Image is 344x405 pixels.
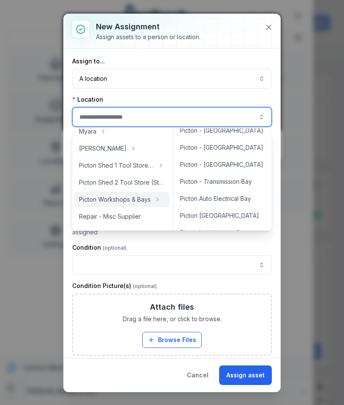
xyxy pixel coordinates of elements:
span: Repair - Prime [79,229,119,238]
span: Drag a file here, or click to browse. [123,315,222,323]
button: Cancel [180,365,216,385]
span: [PERSON_NAME] [79,144,127,153]
span: Repair - Misc Supplier [79,212,141,221]
h3: Attach files [150,301,194,313]
span: Picton Workshops & Bays [79,195,151,204]
label: Location [72,95,103,104]
label: Condition Picture(s) [72,282,157,290]
span: Picton - [GEOGRAPHIC_DATA] [180,143,263,152]
button: Assign asset [219,365,272,385]
span: Picton Shed 1 Tool Store (Storage) [79,161,154,170]
span: Picton - [GEOGRAPHIC_DATA] [180,160,263,169]
label: Assign to... [72,57,105,66]
span: Myara [79,127,96,136]
h3: New assignment [96,21,200,33]
span: Picton [GEOGRAPHIC_DATA] [180,211,259,220]
div: Assign assets to a person or location. [96,33,200,41]
span: Picton - Transmission Bay [180,177,252,186]
button: Browse Files [142,332,202,348]
span: Picton Shed 2 Tool Store (Storage) [79,178,164,187]
span: Picton - [GEOGRAPHIC_DATA] [180,126,263,135]
label: Condition [72,243,127,252]
span: Picton Light Vehicle Bay [180,228,247,237]
button: A location [72,69,272,88]
span: Picton Auto Electrical Bay [180,194,251,203]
